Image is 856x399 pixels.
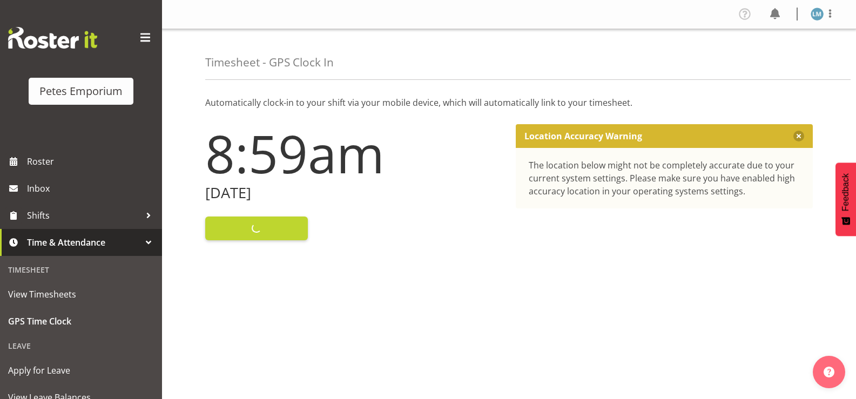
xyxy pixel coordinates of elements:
[841,173,851,211] span: Feedback
[27,207,140,224] span: Shifts
[39,83,123,99] div: Petes Emporium
[8,286,154,302] span: View Timesheets
[3,281,159,308] a: View Timesheets
[3,357,159,384] a: Apply for Leave
[524,131,642,141] p: Location Accuracy Warning
[8,27,97,49] img: Rosterit website logo
[793,131,804,141] button: Close message
[27,180,157,197] span: Inbox
[27,234,140,251] span: Time & Attendance
[27,153,157,170] span: Roster
[205,124,503,182] h1: 8:59am
[811,8,824,21] img: lianne-morete5410.jpg
[835,163,856,236] button: Feedback - Show survey
[3,308,159,335] a: GPS Time Clock
[205,96,813,109] p: Automatically clock-in to your shift via your mobile device, which will automatically link to you...
[3,259,159,281] div: Timesheet
[529,159,800,198] div: The location below might not be completely accurate due to your current system settings. Please m...
[205,185,503,201] h2: [DATE]
[205,56,334,69] h4: Timesheet - GPS Clock In
[3,335,159,357] div: Leave
[824,367,834,377] img: help-xxl-2.png
[8,313,154,329] span: GPS Time Clock
[8,362,154,378] span: Apply for Leave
